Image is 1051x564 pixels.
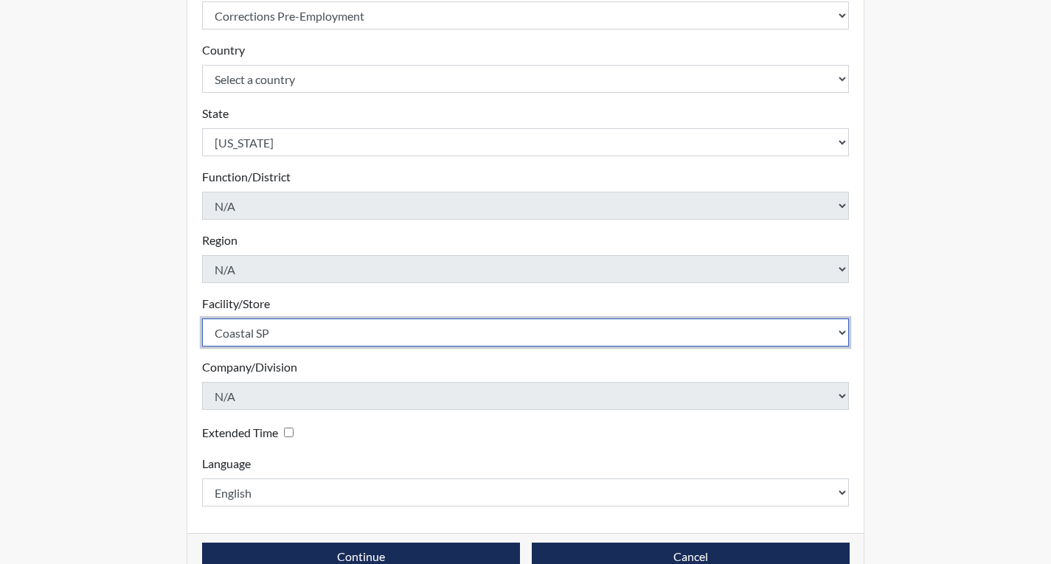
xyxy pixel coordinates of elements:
label: Function/District [202,168,291,186]
label: State [202,105,229,122]
label: Extended Time [202,424,278,442]
div: Checking this box will provide the interviewee with an accomodation of extra time to answer each ... [202,422,299,443]
label: Company/Division [202,358,297,376]
label: Country [202,41,245,59]
label: Facility/Store [202,295,270,313]
label: Region [202,231,237,249]
label: Language [202,455,251,473]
